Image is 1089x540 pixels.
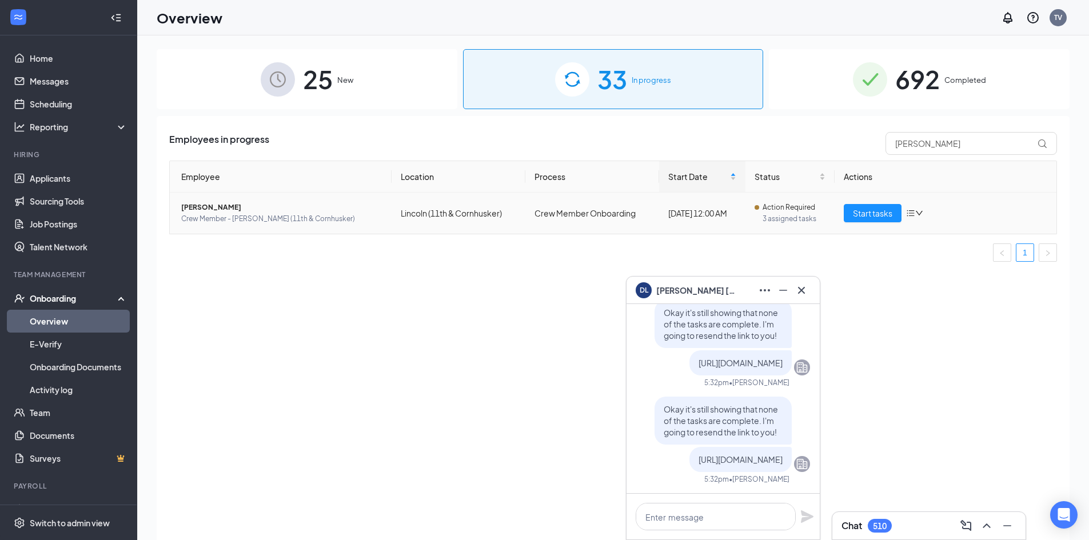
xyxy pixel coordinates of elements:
span: right [1044,250,1051,257]
svg: UserCheck [14,293,25,304]
button: right [1039,243,1057,262]
svg: Notifications [1001,11,1015,25]
a: Overview [30,310,127,333]
li: 1 [1016,243,1034,262]
span: 33 [597,59,627,99]
svg: Settings [14,517,25,529]
svg: Plane [800,510,814,523]
span: left [999,250,1006,257]
a: Scheduling [30,93,127,115]
button: Start tasks [844,204,901,222]
span: Start Date [668,170,728,183]
svg: Cross [795,283,808,297]
a: Applicants [30,167,127,190]
svg: ChevronUp [980,519,994,533]
td: Crew Member Onboarding [525,193,659,234]
div: Reporting [30,121,128,133]
span: bars [906,209,915,218]
div: Team Management [14,270,125,279]
span: Crew Member - [PERSON_NAME] (11th & Cornhusker) [181,213,382,225]
th: Actions [835,161,1056,193]
a: Home [30,47,127,70]
div: 510 [873,521,887,531]
span: Okay it's still showing that none of the tasks are complete. I'm going to resend the link to you! [664,404,778,437]
li: Previous Page [993,243,1011,262]
svg: Analysis [14,121,25,133]
div: TV [1054,13,1062,22]
a: Talent Network [30,235,127,258]
a: 1 [1016,244,1034,261]
span: [URL][DOMAIN_NAME] [699,358,783,368]
th: Status [745,161,835,193]
svg: QuestionInfo [1026,11,1040,25]
a: E-Verify [30,333,127,355]
div: Onboarding [30,293,118,304]
th: Location [392,161,525,193]
svg: Collapse [110,12,122,23]
button: Minimize [774,281,792,299]
span: • [PERSON_NAME] [729,378,789,387]
span: down [915,209,923,217]
div: Open Intercom Messenger [1050,501,1078,529]
div: Hiring [14,150,125,159]
div: 5:32pm [704,474,729,484]
span: 3 assigned tasks [763,213,826,225]
a: Documents [30,424,127,447]
span: • [PERSON_NAME] [729,474,789,484]
a: Job Postings [30,213,127,235]
span: Status [755,170,817,183]
span: [URL][DOMAIN_NAME] [699,454,783,465]
a: Messages [30,70,127,93]
div: 5:32pm [704,378,729,387]
a: SurveysCrown [30,447,127,470]
div: Payroll [14,481,125,491]
span: Employees in progress [169,132,269,155]
button: left [993,243,1011,262]
span: Action Required [763,202,815,213]
svg: Minimize [1000,519,1014,533]
svg: Company [795,457,809,471]
button: Minimize [998,517,1016,535]
a: Activity log [30,378,127,401]
th: Employee [170,161,392,193]
span: 25 [303,59,333,99]
svg: ComposeMessage [959,519,973,533]
a: Onboarding Documents [30,355,127,378]
a: Team [30,401,127,424]
svg: Company [795,361,809,374]
span: [PERSON_NAME] [PERSON_NAME] [656,284,736,297]
td: Lincoln (11th & Cornhusker) [392,193,525,234]
li: Next Page [1039,243,1057,262]
a: Sourcing Tools [30,190,127,213]
button: Cross [792,281,811,299]
span: New [337,74,353,86]
span: Start tasks [853,207,892,219]
div: [DATE] 12:00 AM [668,207,736,219]
span: [PERSON_NAME] [181,202,382,213]
a: PayrollCrown [30,498,127,521]
th: Process [525,161,659,193]
input: Search by Name, Job Posting, or Process [885,132,1057,155]
svg: Minimize [776,283,790,297]
button: ComposeMessage [957,517,975,535]
span: 692 [895,59,940,99]
button: ChevronUp [978,517,996,535]
h1: Overview [157,8,222,27]
div: Switch to admin view [30,517,110,529]
svg: Ellipses [758,283,772,297]
button: Ellipses [756,281,774,299]
svg: WorkstreamLogo [13,11,24,23]
span: Okay it's still showing that none of the tasks are complete. I'm going to resend the link to you! [664,307,778,341]
span: Completed [944,74,986,86]
h3: Chat [841,519,862,532]
span: In progress [632,74,671,86]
